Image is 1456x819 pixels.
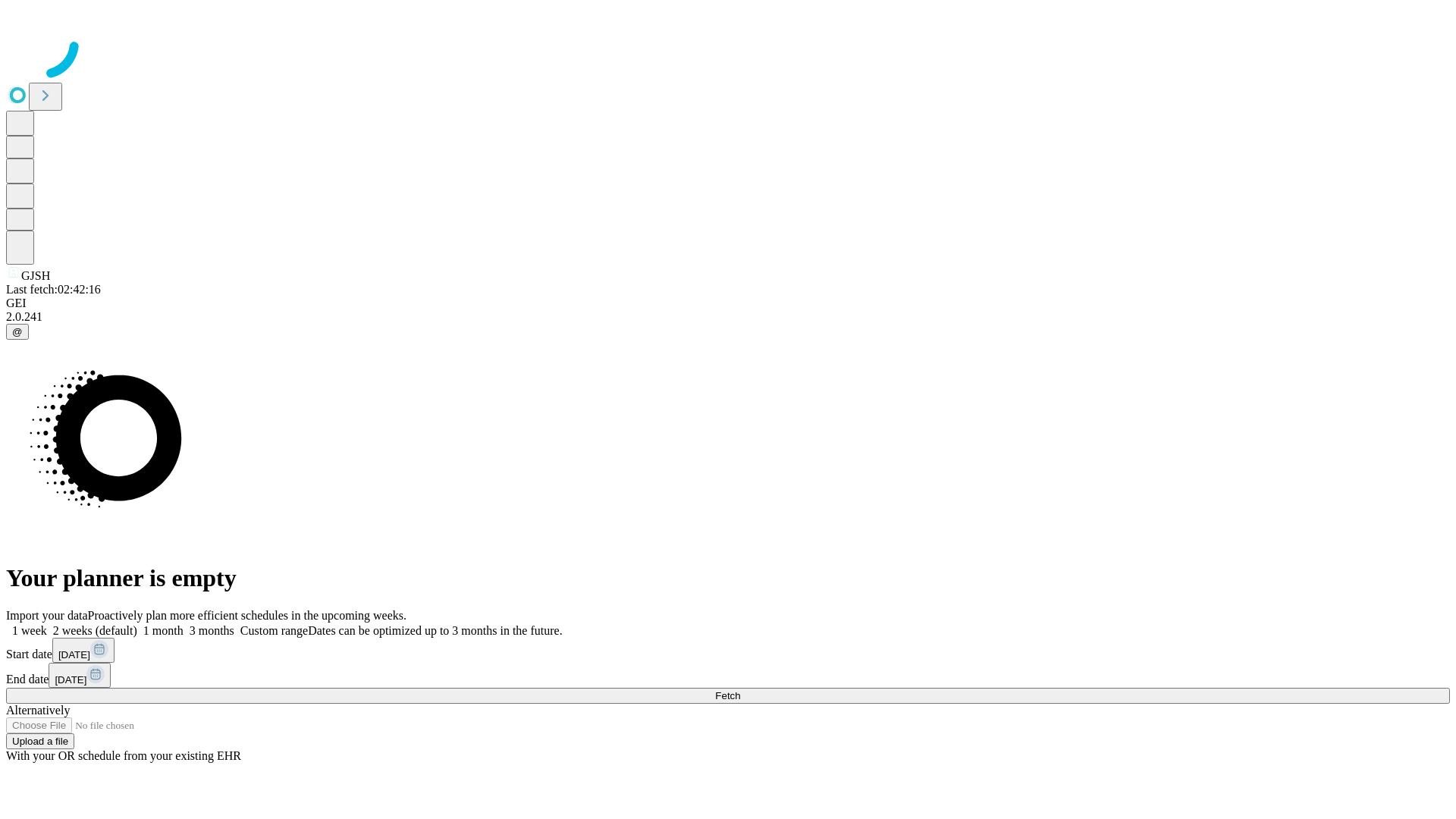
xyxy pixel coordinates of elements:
[6,733,74,749] button: Upload a file
[6,324,29,340] button: @
[6,297,1450,310] div: GEI
[190,624,234,637] span: 3 months
[53,624,137,637] span: 2 weeks (default)
[6,283,101,296] span: Last fetch: 02:42:16
[12,624,47,637] span: 1 week
[715,690,740,701] span: Fetch
[21,269,50,282] span: GJSH
[49,663,111,688] button: [DATE]
[6,638,1450,663] div: Start date
[6,663,1450,688] div: End date
[88,609,406,622] span: Proactively plan more efficient schedules in the upcoming weeks.
[240,624,308,637] span: Custom range
[6,749,241,762] span: With your OR schedule from your existing EHR
[6,310,1450,324] div: 2.0.241
[308,624,562,637] span: Dates can be optimized up to 3 months in the future.
[143,624,184,637] span: 1 month
[58,649,90,661] span: [DATE]
[52,638,115,663] button: [DATE]
[6,564,1450,592] h1: Your planner is empty
[55,674,86,686] span: [DATE]
[6,704,70,717] span: Alternatively
[12,326,23,337] span: @
[6,609,88,622] span: Import your data
[6,688,1450,704] button: Fetch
